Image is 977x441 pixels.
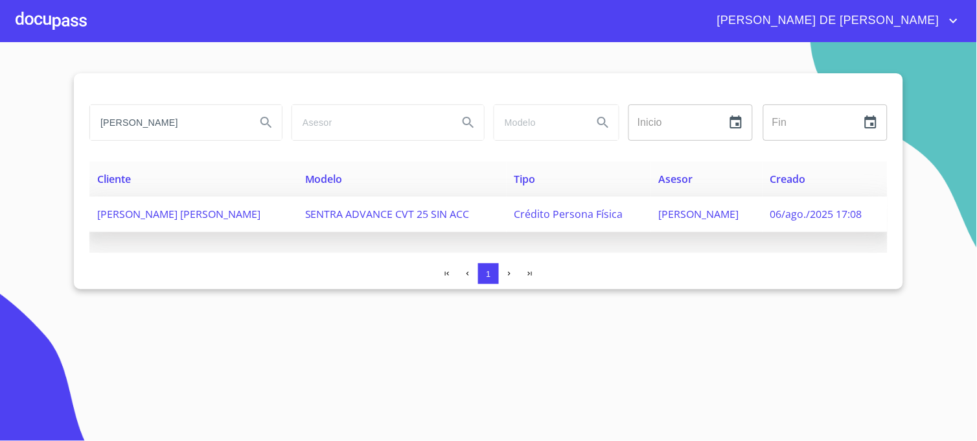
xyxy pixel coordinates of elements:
[494,105,582,140] input: search
[90,105,246,140] input: search
[770,207,862,221] span: 06/ago./2025 17:08
[514,172,536,186] span: Tipo
[659,207,739,221] span: [PERSON_NAME]
[97,207,260,221] span: [PERSON_NAME] [PERSON_NAME]
[305,207,470,221] span: SENTRA ADVANCE CVT 25 SIN ACC
[453,107,484,138] button: Search
[514,207,623,221] span: Crédito Persona Física
[707,10,946,31] span: [PERSON_NAME] DE [PERSON_NAME]
[486,269,490,279] span: 1
[292,105,448,140] input: search
[305,172,343,186] span: Modelo
[659,172,693,186] span: Asesor
[588,107,619,138] button: Search
[770,172,806,186] span: Creado
[97,172,131,186] span: Cliente
[707,10,961,31] button: account of current user
[251,107,282,138] button: Search
[478,263,499,284] button: 1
